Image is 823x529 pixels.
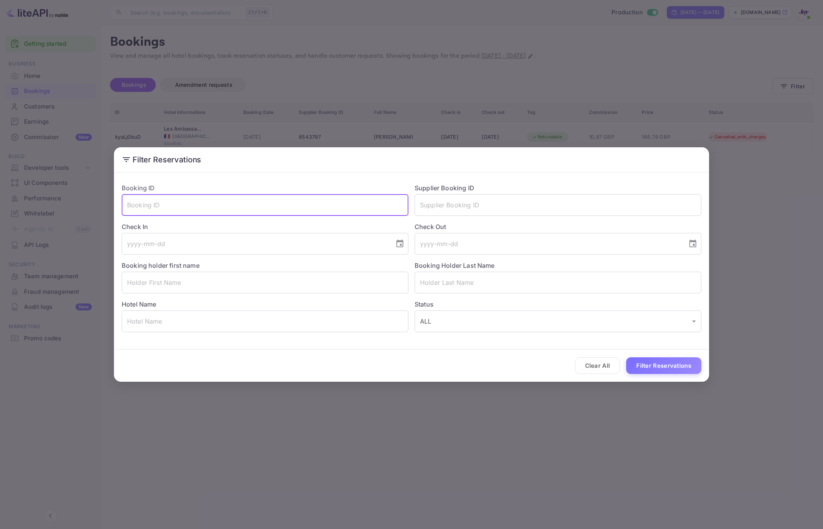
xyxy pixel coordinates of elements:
[415,184,474,192] label: Supplier Booking ID
[122,310,408,332] input: Hotel Name
[122,300,157,308] label: Hotel Name
[122,262,200,269] label: Booking holder first name
[415,233,682,255] input: yyyy-mm-dd
[122,184,155,192] label: Booking ID
[415,272,701,293] input: Holder Last Name
[575,357,620,374] button: Clear All
[685,236,701,252] button: Choose date
[122,222,408,231] label: Check In
[122,272,408,293] input: Holder First Name
[122,233,389,255] input: yyyy-mm-dd
[415,194,701,216] input: Supplier Booking ID
[415,310,701,332] div: ALL
[122,194,408,216] input: Booking ID
[626,357,701,374] button: Filter Reservations
[415,222,701,231] label: Check Out
[415,300,701,309] label: Status
[114,147,709,172] h2: Filter Reservations
[415,262,495,269] label: Booking Holder Last Name
[392,236,408,252] button: Choose date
